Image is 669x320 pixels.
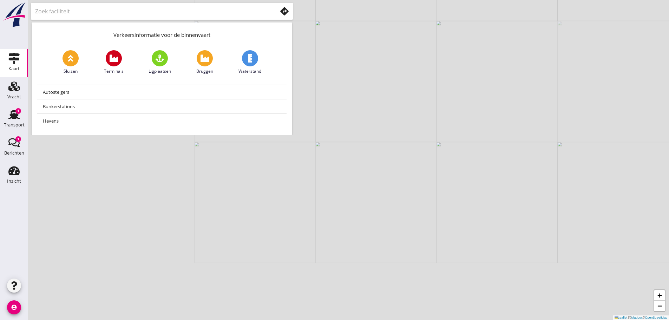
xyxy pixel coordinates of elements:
[615,316,627,319] a: Leaflet
[196,50,213,74] a: Bruggen
[7,179,21,183] div: Inzicht
[43,88,281,96] div: Autosteigers
[63,50,79,74] a: Sluizen
[15,136,21,142] div: 1
[15,108,21,114] div: 1
[104,68,124,74] span: Terminals
[32,22,292,45] div: Verkeersinformatie voor de binnenvaart
[7,94,21,99] div: Vracht
[645,316,667,319] a: OpenStreetMap
[628,316,629,319] span: |
[657,291,662,300] span: +
[1,2,27,28] img: logo-small.a267ee39.svg
[238,50,261,74] a: Waterstand
[43,117,281,125] div: Havens
[35,6,267,17] input: Zoek faciliteit
[657,301,662,310] span: −
[196,68,213,74] span: Bruggen
[7,300,21,314] i: account_circle
[238,68,261,74] span: Waterstand
[4,151,24,155] div: Berichten
[104,50,124,74] a: Terminals
[4,123,25,127] div: Transport
[64,68,78,74] span: Sluizen
[43,102,281,111] div: Bunkerstations
[149,50,171,74] a: Ligplaatsen
[8,66,20,71] div: Kaart
[631,316,643,319] a: Mapbox
[654,301,665,311] a: Zoom out
[613,315,669,320] div: © ©
[149,68,171,74] span: Ligplaatsen
[654,290,665,301] a: Zoom in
